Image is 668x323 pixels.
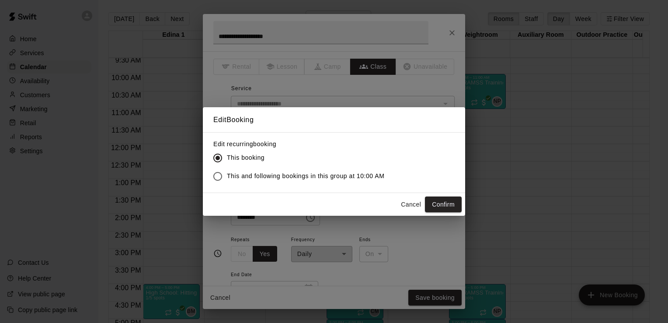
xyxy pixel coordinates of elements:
[213,140,391,148] label: Edit recurring booking
[397,197,425,213] button: Cancel
[203,107,465,133] h2: Edit Booking
[425,197,462,213] button: Confirm
[227,172,384,181] span: This and following bookings in this group at 10:00 AM
[227,153,264,162] span: This booking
